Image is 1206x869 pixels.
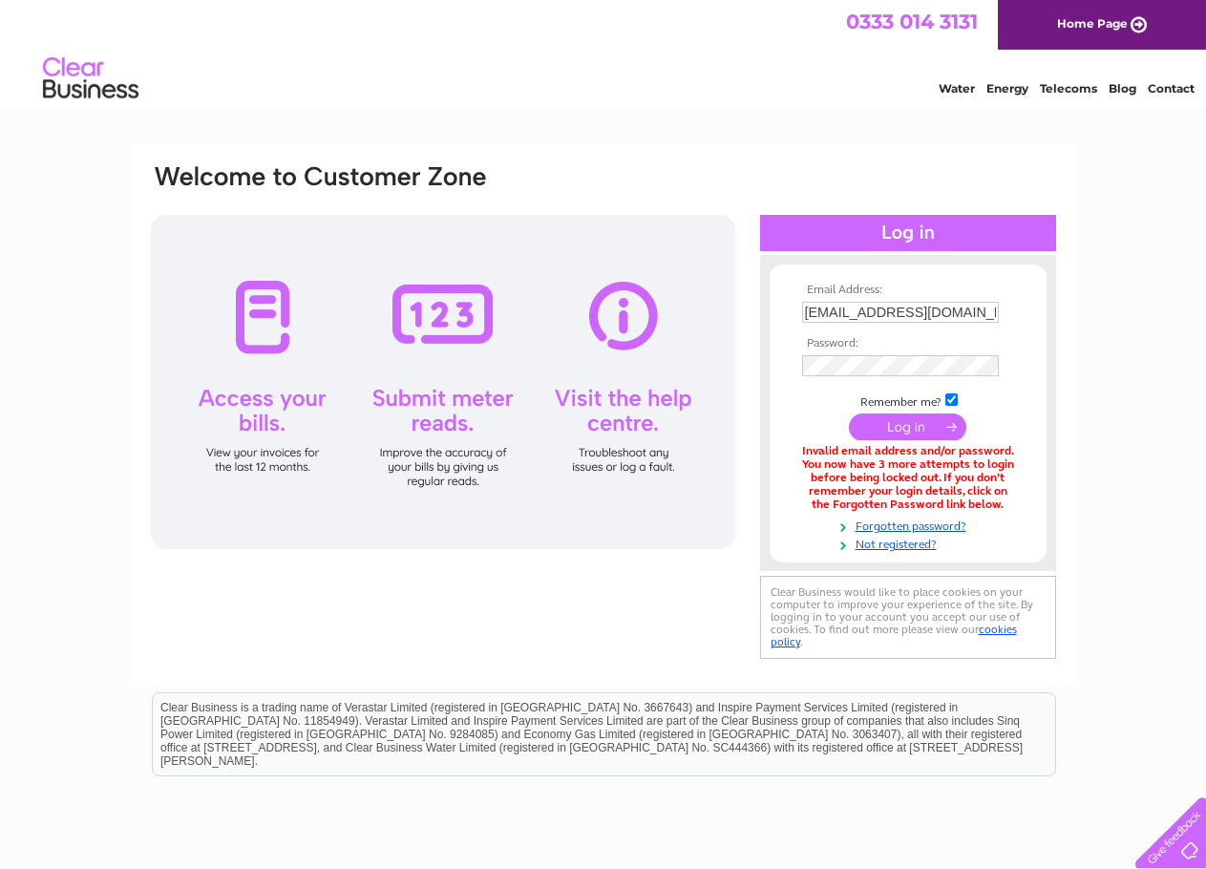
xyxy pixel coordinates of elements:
a: Forgotten password? [802,516,1019,534]
td: Remember me? [797,391,1019,410]
img: logo.png [42,50,139,108]
input: Submit [849,413,966,440]
a: Not registered? [802,534,1019,552]
a: cookies policy [771,623,1017,648]
a: Water [939,81,975,95]
div: Clear Business would like to place cookies on your computer to improve your experience of the sit... [760,576,1056,659]
div: Invalid email address and/or password. You now have 3 more attempts to login before being locked ... [802,445,1014,511]
a: Contact [1148,81,1195,95]
th: Email Address: [797,284,1019,297]
a: Telecoms [1040,81,1097,95]
div: Clear Business is a trading name of Verastar Limited (registered in [GEOGRAPHIC_DATA] No. 3667643... [153,11,1055,93]
th: Password: [797,337,1019,350]
a: 0333 014 3131 [846,10,978,33]
a: Energy [986,81,1028,95]
a: Blog [1109,81,1136,95]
